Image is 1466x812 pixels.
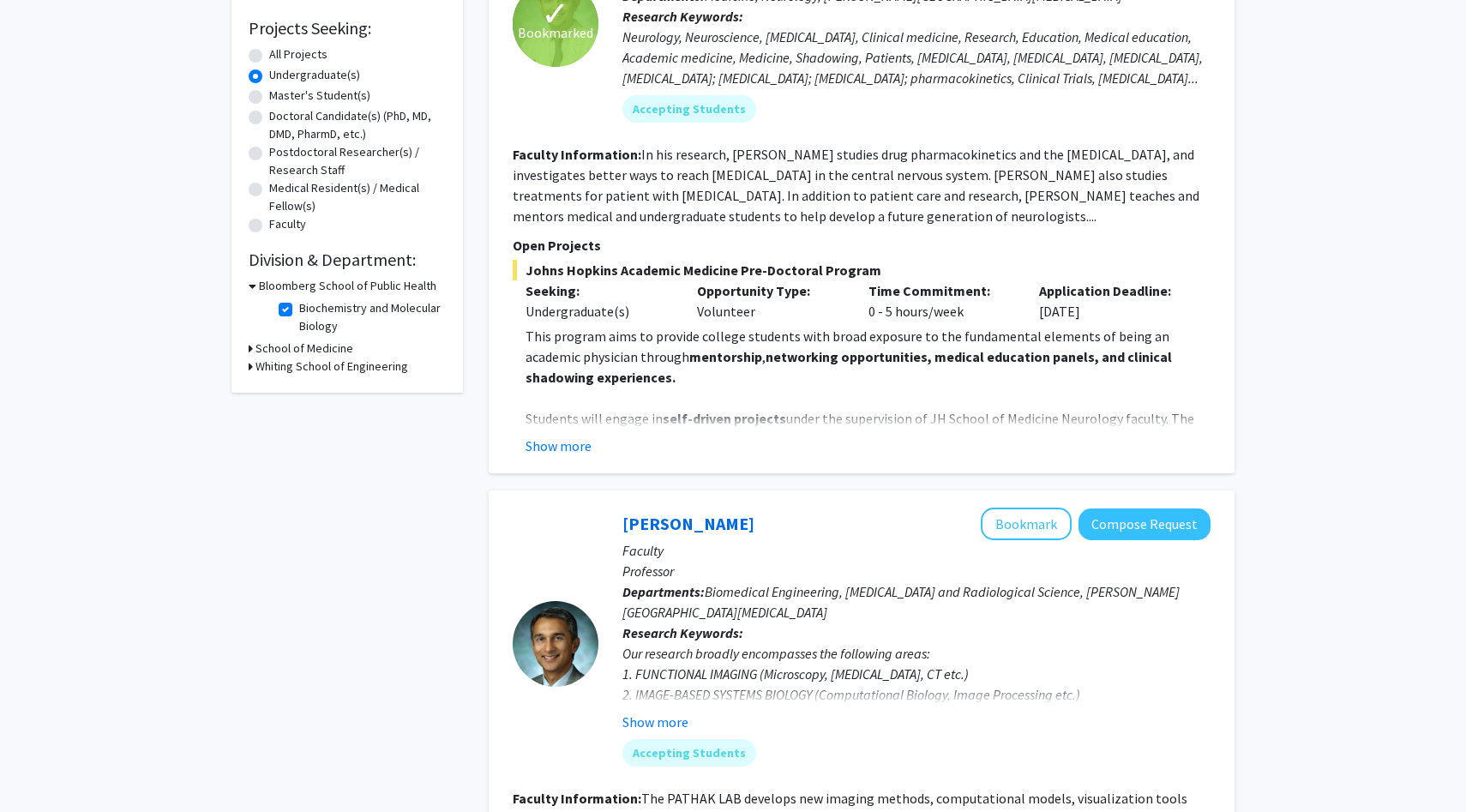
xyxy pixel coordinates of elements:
b: Departments: [622,583,705,600]
h2: Projects Seeking: [249,18,446,39]
label: Master's Student(s) [269,87,370,105]
fg-read-more: In his research, [PERSON_NAME] studies drug pharmacokinetics and the [MEDICAL_DATA], and investig... [513,146,1199,225]
label: Doctoral Candidate(s) (PhD, MD, DMD, PharmD, etc.) [269,107,446,143]
a: [PERSON_NAME] [622,513,754,534]
strong: mentorship [689,348,762,365]
label: Undergraduate(s) [269,66,360,84]
label: Faculty [269,215,306,233]
div: Our research broadly encompasses the following areas: 1. FUNCTIONAL IMAGING (Microscopy, [MEDICAL... [622,643,1211,746]
b: Research Keywords: [622,8,743,25]
label: All Projects [269,45,327,63]
b: Faculty Information: [513,146,641,163]
b: Research Keywords: [622,624,743,641]
p: This program aims to provide college students with broad exposure to the fundamental elements of ... [526,326,1211,388]
div: [DATE] [1026,280,1198,322]
button: Add Arvind Pathak to Bookmarks [981,508,1072,540]
span: Biomedical Engineering, [MEDICAL_DATA] and Radiological Science, [PERSON_NAME][GEOGRAPHIC_DATA][M... [622,583,1180,621]
h2: Division & Department: [249,250,446,270]
p: Faculty [622,540,1211,561]
p: Time Commitment: [868,280,1014,301]
mat-chip: Accepting Students [622,739,756,767]
button: Compose Request to Arvind Pathak [1078,508,1211,540]
span: Bookmarked [518,22,593,43]
button: Show more [622,712,688,732]
div: 0 - 5 hours/week [856,280,1027,322]
strong: networking opportunities, medical education panels, and clinical shadowing experiences. [526,348,1172,386]
div: Undergraduate(s) [526,301,671,322]
p: Application Deadline: [1039,280,1185,301]
p: Students will engage in under the supervision of JH School of Medicine Neurology faculty. The pro... [526,408,1211,470]
b: Faculty Information: [513,790,641,807]
h3: Bloomberg School of Public Health [259,277,436,295]
label: Biochemistry and Molecular Biology [299,299,442,335]
strong: self-driven projects [663,410,786,427]
button: Show more [526,436,592,456]
h3: School of Medicine [255,340,353,358]
div: Volunteer [684,280,856,322]
label: Medical Resident(s) / Medical Fellow(s) [269,179,446,215]
p: Opportunity Type: [697,280,843,301]
mat-chip: Accepting Students [622,95,756,123]
p: Seeking: [526,280,671,301]
p: Open Projects [513,235,1211,256]
h3: Whiting School of Engineering [255,358,408,376]
label: Postdoctoral Researcher(s) / Research Staff [269,143,446,179]
span: ✓ [541,5,570,22]
p: Professor [622,561,1211,581]
span: Johns Hopkins Academic Medicine Pre-Doctoral Program [513,260,1211,280]
div: Neurology, Neuroscience, [MEDICAL_DATA], Clinical medicine, Research, Education, Medical educatio... [622,27,1211,88]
